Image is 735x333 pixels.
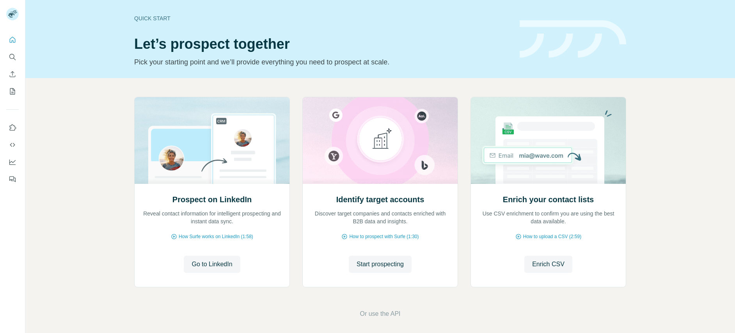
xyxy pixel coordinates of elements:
div: Quick start [134,14,510,22]
img: Identify target accounts [302,97,458,184]
button: Enrich CSV [6,67,19,81]
span: Enrich CSV [532,260,565,269]
p: Use CSV enrichment to confirm you are using the best data available. [479,210,618,225]
button: Start prospecting [349,256,412,273]
button: Enrich CSV [524,256,572,273]
button: My lists [6,84,19,98]
span: How Surfe works on LinkedIn (1:58) [179,233,253,240]
button: Search [6,50,19,64]
h2: Prospect on LinkedIn [172,194,252,205]
span: Start prospecting [357,260,404,269]
span: How to upload a CSV (2:59) [523,233,581,240]
button: Or use the API [360,309,400,319]
p: Reveal contact information for intelligent prospecting and instant data sync. [142,210,282,225]
button: Use Surfe API [6,138,19,152]
span: How to prospect with Surfe (1:30) [349,233,419,240]
button: Go to LinkedIn [184,256,240,273]
img: Enrich your contact lists [470,97,626,184]
h1: Let’s prospect together [134,36,510,52]
p: Discover target companies and contacts enriched with B2B data and insights. [311,210,450,225]
button: Feedback [6,172,19,186]
button: Use Surfe on LinkedIn [6,121,19,135]
h2: Identify target accounts [336,194,424,205]
img: banner [520,20,626,58]
h2: Enrich your contact lists [503,194,594,205]
span: Go to LinkedIn [192,260,232,269]
button: Dashboard [6,155,19,169]
img: Prospect on LinkedIn [134,97,290,184]
button: Quick start [6,33,19,47]
p: Pick your starting point and we’ll provide everything you need to prospect at scale. [134,57,510,68]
